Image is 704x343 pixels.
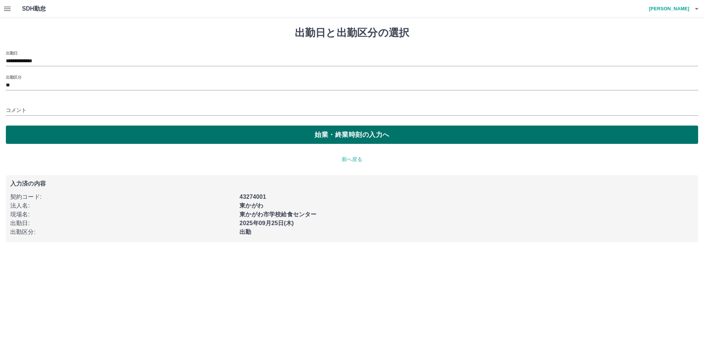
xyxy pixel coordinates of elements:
[239,229,251,235] b: 出勤
[10,201,235,210] p: 法人名 :
[6,27,698,39] h1: 出勤日と出勤区分の選択
[10,193,235,201] p: 契約コード :
[10,219,235,228] p: 出勤日 :
[6,156,698,163] p: 前へ戻る
[239,220,294,226] b: 2025年09月25日(木)
[239,194,266,200] b: 43274001
[10,228,235,236] p: 出勤区分 :
[6,50,18,56] label: 出勤日
[239,211,316,217] b: 東かがわ市学校給食センター
[10,210,235,219] p: 現場名 :
[239,202,263,209] b: 東かがわ
[6,74,21,80] label: 出勤区分
[10,181,694,187] p: 入力済の内容
[6,126,698,144] button: 始業・終業時刻の入力へ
